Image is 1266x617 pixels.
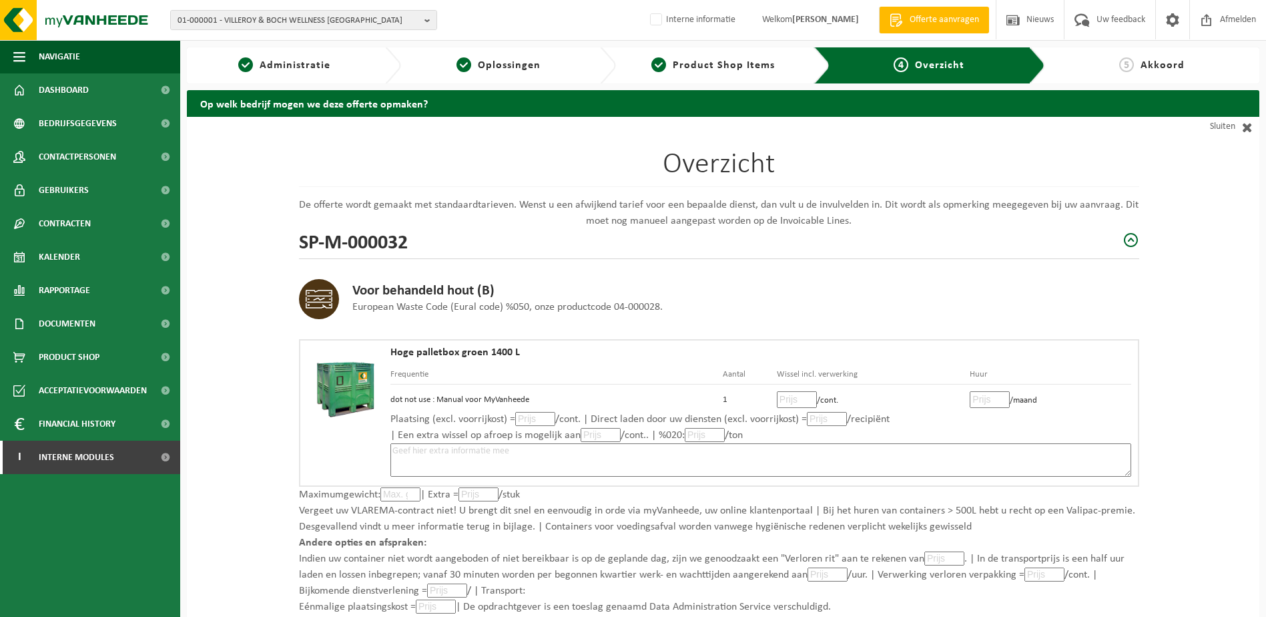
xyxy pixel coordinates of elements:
[777,385,970,411] td: /cont.
[673,60,775,71] span: Product Shop Items
[1119,57,1134,72] span: 5
[970,385,1131,411] td: /maand
[390,385,723,411] td: dot not use : Manual voor MyVanheede
[623,57,804,73] a: 3Product Shop Items
[1052,57,1253,73] a: 5Akkoord
[39,240,80,274] span: Kalender
[390,347,1131,358] h4: Hoge palletbox groen 1400 L
[1139,117,1259,137] a: Sluiten
[299,229,408,252] h2: SP-M-000032
[39,441,114,474] span: Interne modules
[924,552,964,566] input: Prijs
[13,441,25,474] span: I
[260,60,330,71] span: Administratie
[299,503,1139,535] p: Vergeet uw VLAREMA-contract niet! U brengt dit snel en eenvoudig in orde via myVanheede, uw onlin...
[970,391,1010,408] input: Prijs
[478,60,541,71] span: Oplossingen
[39,174,89,207] span: Gebruikers
[458,487,499,501] input: Prijs
[299,535,1139,551] p: Andere opties en afspraken:
[307,347,384,431] img: PB-HB-1400-HPE-GN-01.png
[894,57,908,72] span: 4
[39,107,117,140] span: Bedrijfsgegevens
[723,368,777,385] th: Aantal
[390,411,1131,443] p: Plaatsing (excl. voorrijkost) = /cont. | Direct laden door uw diensten (excl. voorrijkost) = /rec...
[194,57,374,73] a: 1Administratie
[808,568,848,582] input: Prijs
[456,57,471,72] span: 2
[39,40,80,73] span: Navigatie
[1141,60,1185,71] span: Akkoord
[723,385,777,411] td: 1
[187,90,1259,116] h2: Op welk bedrijf mogen we deze offerte opmaken?
[427,584,467,598] input: Prijs
[39,140,116,174] span: Contactpersonen
[39,73,89,107] span: Dashboard
[352,283,663,299] h3: Voor behandeld hout (B)
[581,428,621,442] input: Prijs
[299,150,1139,187] h1: Overzicht
[777,368,970,385] th: Wissel incl. verwerking
[39,407,115,441] span: Financial History
[792,15,859,25] strong: [PERSON_NAME]
[352,299,663,315] p: European Waste Code (Eural code) %050, onze productcode 04-000028.
[299,197,1139,229] p: De offerte wordt gemaakt met standaardtarieven. Wenst u een afwijkend tarief voor een bepaalde di...
[39,341,99,374] span: Product Shop
[915,60,964,71] span: Overzicht
[906,13,982,27] span: Offerte aanvragen
[299,487,1139,503] p: Maximumgewicht: | Extra = /stuk
[178,11,419,31] span: 01-000001 - VILLEROY & BOCH WELLNESS [GEOGRAPHIC_DATA]
[39,307,95,341] span: Documenten
[390,368,723,385] th: Frequentie
[807,412,847,426] input: Prijs
[39,207,91,240] span: Contracten
[380,487,420,501] input: Max. gewicht
[408,57,589,73] a: 2Oplossingen
[416,600,456,614] input: Prijs
[647,10,735,30] label: Interne informatie
[299,551,1139,615] p: Indien uw container niet wordt aangeboden of niet bereikbaar is op de geplande dag, zijn we genoo...
[879,7,989,33] a: Offerte aanvragen
[515,412,555,426] input: Prijs
[970,368,1131,385] th: Huur
[170,10,437,30] button: 01-000001 - VILLEROY & BOCH WELLNESS [GEOGRAPHIC_DATA]
[651,57,666,72] span: 3
[39,374,147,407] span: Acceptatievoorwaarden
[39,274,90,307] span: Rapportage
[777,391,817,408] input: Prijs
[1024,568,1064,582] input: Prijs
[238,57,253,72] span: 1
[685,428,725,442] input: Prijs
[840,57,1018,73] a: 4Overzicht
